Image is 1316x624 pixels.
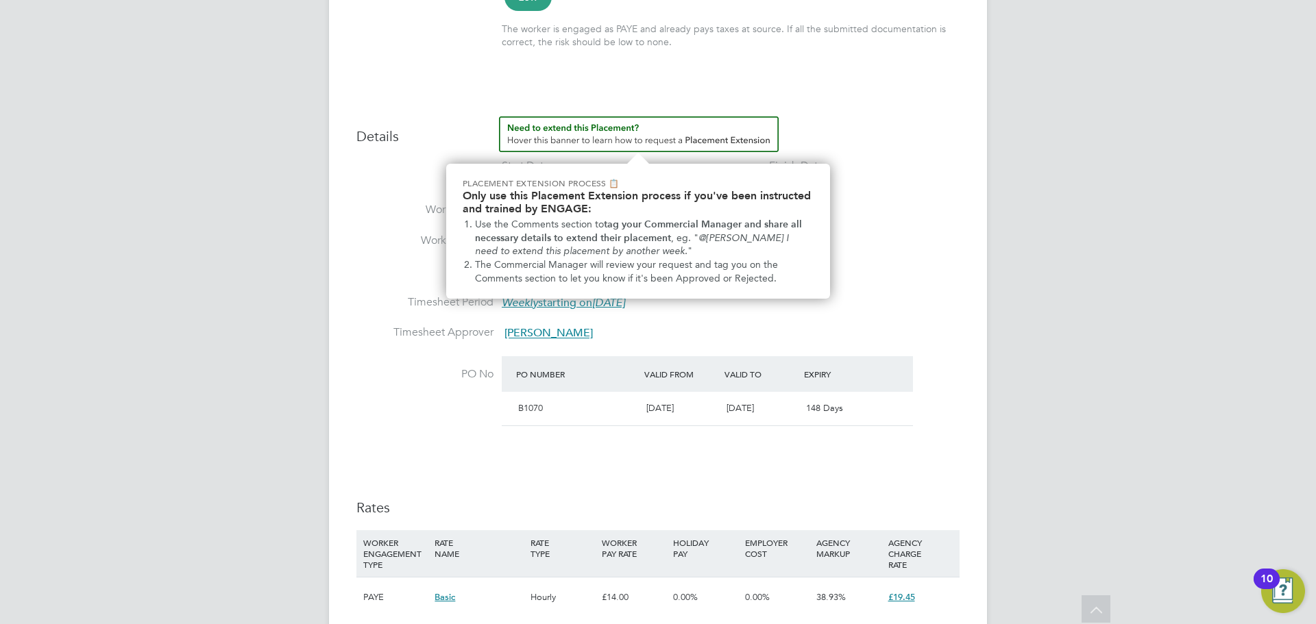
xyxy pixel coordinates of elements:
[801,362,881,386] div: Expiry
[721,362,801,386] div: Valid To
[502,296,538,310] em: Weekly
[463,177,814,189] p: Placement Extension Process 📋
[885,530,956,577] div: AGENCY CHARGE RATE
[356,295,493,310] label: Timesheet Period
[742,530,813,566] div: EMPLOYER COST
[356,325,493,340] label: Timesheet Approver
[727,402,754,414] span: [DATE]
[499,116,779,152] button: How to extend a Placement?
[671,232,698,244] span: , eg. "
[431,530,526,566] div: RATE NAME
[502,23,960,47] div: The worker is engaged as PAYE and already pays taxes at source. If all the submitted documentatio...
[504,327,593,340] span: [PERSON_NAME]
[475,232,792,258] em: @[PERSON_NAME] I need to extend this placement by another week.
[502,159,550,173] div: Start Date
[673,591,698,603] span: 0.00%
[446,164,830,299] div: Need to extend this Placement? Hover this banner.
[813,530,884,566] div: AGENCY MARKUP
[806,402,843,414] span: 148 Days
[356,367,493,382] label: PO No
[360,530,431,577] div: WORKER ENGAGEMENT TYPE
[687,245,692,257] span: "
[360,577,431,617] div: PAYE
[816,591,846,603] span: 38.93%
[356,234,493,248] label: Working Hours
[592,296,625,310] em: [DATE]
[1260,579,1273,597] div: 10
[435,591,455,603] span: Basic
[1261,569,1305,613] button: Open Resource Center, 10 new notifications
[513,362,641,386] div: PO Number
[745,591,770,603] span: 0.00%
[475,258,814,285] li: The Commercial Manager will review your request and tag you on the Comments section to let you kn...
[527,530,598,566] div: RATE TYPE
[518,402,543,414] span: B1070
[598,577,670,617] div: £14.00
[646,402,674,414] span: [DATE]
[356,264,493,279] label: Breaks
[769,159,824,173] div: Finish Date
[527,577,598,617] div: Hourly
[670,530,741,566] div: HOLIDAY PAY
[502,296,625,310] span: starting on
[356,499,960,516] h3: Rates
[888,591,915,603] span: £19.45
[475,219,604,230] span: Use the Comments section to
[598,530,670,566] div: WORKER PAY RATE
[356,116,960,145] h3: Details
[475,219,805,244] strong: tag your Commercial Manager and share all necessary details to extend their placement
[463,189,814,215] h2: Only use this Placement Extension process if you've been instructed and trained by ENGAGE:
[356,203,493,217] label: Working Days
[641,362,721,386] div: Valid From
